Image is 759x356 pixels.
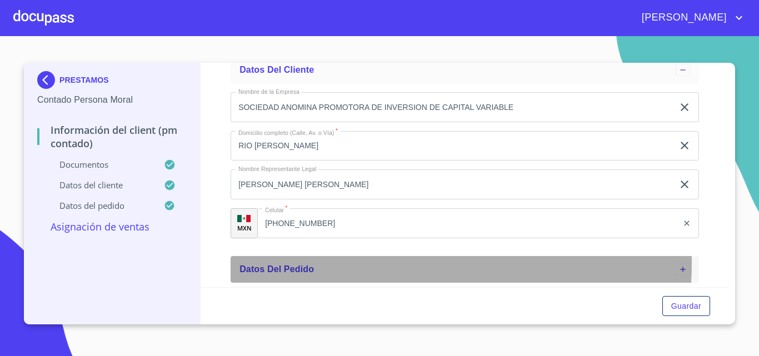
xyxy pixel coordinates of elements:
[662,296,710,317] button: Guardar
[239,264,314,274] span: Datos del pedido
[239,65,314,74] span: Datos del cliente
[37,71,59,89] img: Docupass spot blue
[37,200,164,211] p: Datos del pedido
[37,71,187,93] div: PRESTAMOS
[37,220,187,233] p: Asignación de Ventas
[37,159,164,170] p: Documentos
[37,123,187,150] p: Información del Client (PM contado)
[59,76,109,84] p: PRESTAMOS
[237,224,252,232] p: MXN
[633,9,746,27] button: account of current user
[37,179,164,190] p: Datos del cliente
[37,93,187,107] p: Contado Persona Moral
[678,101,691,114] button: clear input
[682,219,691,228] button: clear input
[231,256,699,283] div: Datos del pedido
[671,299,701,313] span: Guardar
[237,215,251,223] img: R93DlvwvvjP9fbrDwZeCRYBHk45OWMq+AAOlFVsxT89f82nwPLnD58IP7+ANJEaWYhP0Tx8kkA0WlQMPQsAAgwAOmBj20AXj6...
[231,57,699,83] div: Datos del cliente
[678,178,691,191] button: clear input
[678,139,691,152] button: clear input
[633,9,732,27] span: [PERSON_NAME]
